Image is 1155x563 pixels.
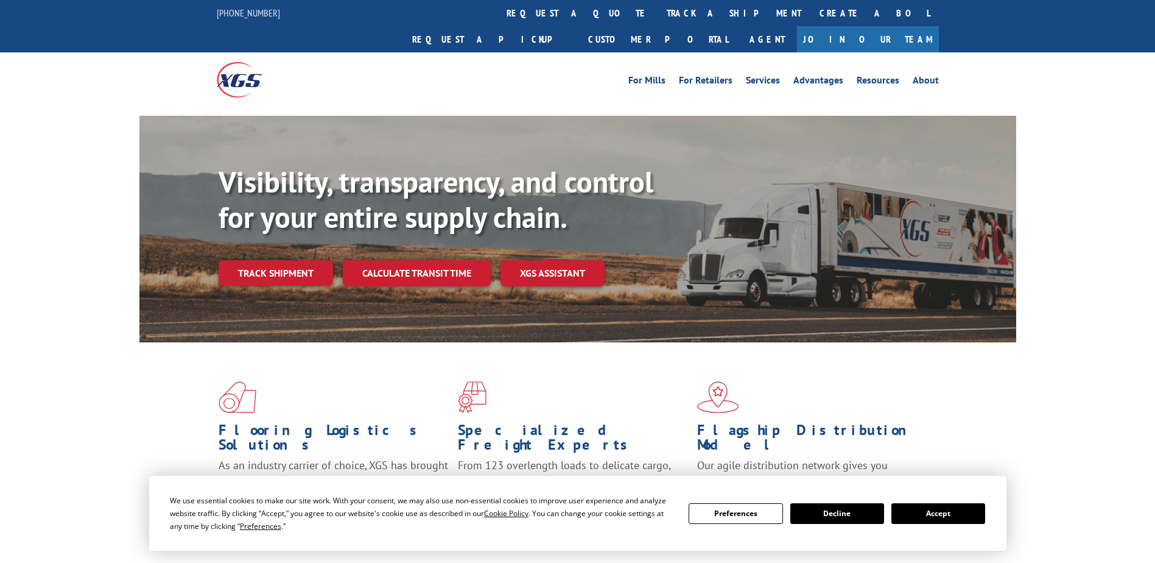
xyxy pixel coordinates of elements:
button: Preferences [689,503,782,524]
a: XGS ASSISTANT [500,260,605,286]
a: Join Our Team [797,26,939,52]
a: Advantages [793,76,843,89]
a: Calculate transit time [343,260,491,286]
div: We use essential cookies to make our site work. With your consent, we may also use non-essential ... [170,494,674,533]
img: xgs-icon-total-supply-chain-intelligence-red [219,381,256,413]
p: From 123 overlength loads to delicate cargo, our experienced staff knows the best way to move you... [458,458,688,512]
span: Cookie Policy [484,508,528,519]
a: Track shipment [219,260,333,286]
a: Agent [737,26,797,52]
img: xgs-icon-flagship-distribution-model-red [697,381,739,413]
button: Accept [891,503,985,524]
h1: Flagship Distribution Model [697,423,927,458]
span: As an industry carrier of choice, XGS has brought innovation and dedication to flooring logistics... [219,458,448,501]
a: About [913,76,939,89]
img: xgs-icon-focused-on-flooring-red [458,381,486,413]
a: Services [746,76,780,89]
a: For Mills [628,76,665,89]
a: [PHONE_NUMBER] [217,7,280,19]
span: Preferences [240,521,281,531]
a: Resources [857,76,899,89]
button: Decline [790,503,884,524]
h1: Flooring Logistics Solutions [219,423,449,458]
a: Request a pickup [403,26,579,52]
a: For Retailers [679,76,732,89]
b: Visibility, transparency, and control for your entire supply chain. [219,163,653,236]
h1: Specialized Freight Experts [458,423,688,458]
span: Our agile distribution network gives you nationwide inventory management on demand. [697,458,921,487]
a: Customer Portal [579,26,737,52]
div: Cookie Consent Prompt [149,476,1006,551]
